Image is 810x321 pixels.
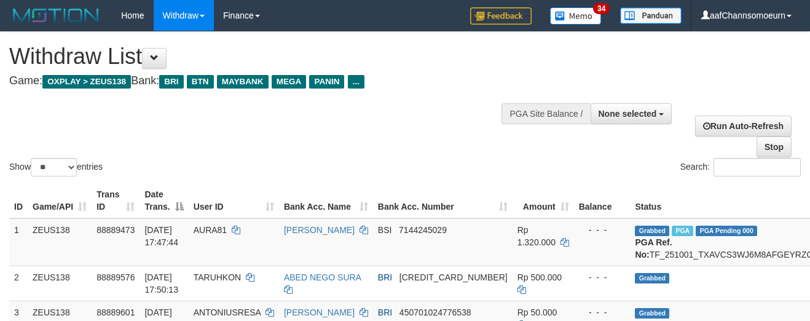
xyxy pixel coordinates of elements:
[309,75,344,89] span: PANIN
[9,6,103,25] img: MOTION_logo.png
[140,183,188,218] th: Date Trans.: activate to sort column descending
[284,272,361,282] a: ABED NEGO SURA
[28,183,92,218] th: Game/API: activate to sort column ascending
[593,3,610,14] span: 34
[574,183,631,218] th: Balance
[695,116,792,137] a: Run Auto-Refresh
[194,272,242,282] span: TARUHKON
[9,183,28,218] th: ID
[9,75,528,87] h4: Game: Bank:
[42,75,131,89] span: OXPLAY > ZEUS138
[96,272,135,282] span: 88889576
[714,158,801,176] input: Search:
[680,158,801,176] label: Search:
[9,158,103,176] label: Show entries
[470,7,532,25] img: Feedback.jpg
[348,75,364,89] span: ...
[9,218,28,266] td: 1
[284,307,355,317] a: [PERSON_NAME]
[279,183,373,218] th: Bank Acc. Name: activate to sort column ascending
[501,103,590,124] div: PGA Site Balance /
[194,307,261,317] span: ANTONIUSRESA
[579,224,626,236] div: - - -
[144,272,178,295] span: [DATE] 17:50:13
[635,237,672,260] b: PGA Ref. No:
[620,7,682,24] img: panduan.png
[399,307,471,317] span: Copy 450701024776538 to clipboard
[599,109,657,119] span: None selected
[579,306,626,319] div: - - -
[9,266,28,301] td: 2
[672,226,693,236] span: Marked by aafsolysreylen
[159,75,183,89] span: BRI
[9,44,528,69] h1: Withdraw List
[757,137,792,157] a: Stop
[31,158,77,176] select: Showentries
[28,266,92,301] td: ZEUS138
[635,273,669,283] span: Grabbed
[28,218,92,266] td: ZEUS138
[272,75,307,89] span: MEGA
[378,272,392,282] span: BRI
[373,183,513,218] th: Bank Acc. Number: activate to sort column ascending
[635,226,669,236] span: Grabbed
[217,75,269,89] span: MAYBANK
[517,225,556,247] span: Rp 1.320.000
[187,75,214,89] span: BTN
[194,225,227,235] span: AURA81
[517,272,562,282] span: Rp 500.000
[696,226,757,236] span: PGA Pending
[550,7,602,25] img: Button%20Memo.svg
[517,307,557,317] span: Rp 50.000
[96,225,135,235] span: 88889473
[378,307,392,317] span: BRI
[189,183,279,218] th: User ID: activate to sort column ascending
[579,271,626,283] div: - - -
[399,272,508,282] span: Copy 177901005617531 to clipboard
[591,103,672,124] button: None selected
[144,225,178,247] span: [DATE] 17:47:44
[378,225,392,235] span: BSI
[92,183,140,218] th: Trans ID: activate to sort column ascending
[399,225,447,235] span: Copy 7144245029 to clipboard
[284,225,355,235] a: [PERSON_NAME]
[96,307,135,317] span: 88889601
[513,183,574,218] th: Amount: activate to sort column ascending
[635,308,669,319] span: Grabbed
